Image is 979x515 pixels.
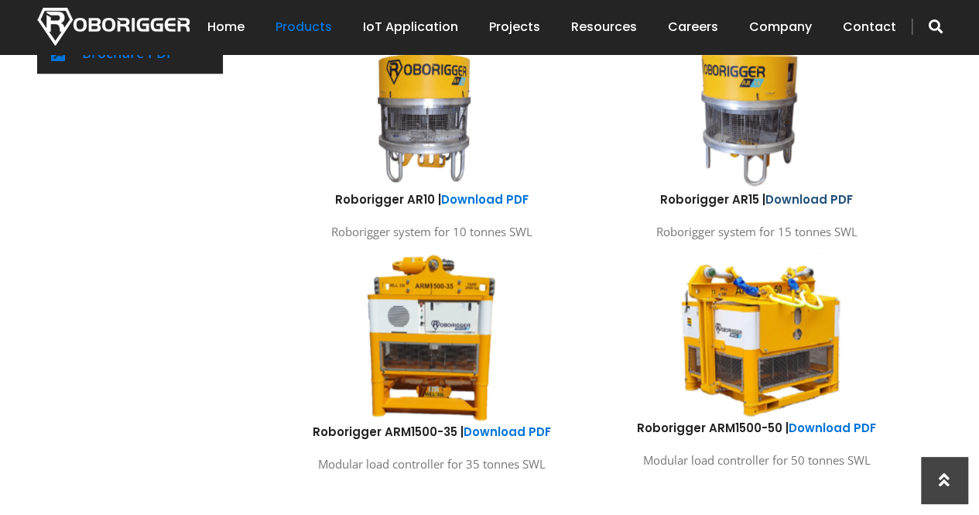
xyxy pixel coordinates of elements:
p: Roborigger system for 10 tonnes SWL [281,221,583,242]
a: Brochure PDF [82,43,174,62]
a: Products [276,3,332,51]
a: Download PDF [441,191,529,208]
a: Company [749,3,812,51]
h6: Roborigger AR15 | [606,191,908,208]
a: Contact [843,3,896,51]
p: Roborigger system for 15 tonnes SWL [606,221,908,242]
a: IoT Application [363,3,458,51]
a: Resources [571,3,637,51]
p: Modular load controller for 35 tonnes SWL [281,454,583,475]
a: Download PDF [464,424,551,440]
a: Projects [489,3,540,51]
a: Home [207,3,245,51]
h6: Roborigger ARM1500-35 | [281,424,583,440]
h6: Roborigger AR10 | [281,191,583,208]
a: Download PDF [789,420,876,436]
a: Download PDF [765,191,853,208]
h6: Roborigger ARM1500-50 | [606,420,908,436]
a: Careers [668,3,718,51]
img: Nortech [37,8,190,46]
p: Modular load controller for 50 tonnes SWL [606,450,908,471]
